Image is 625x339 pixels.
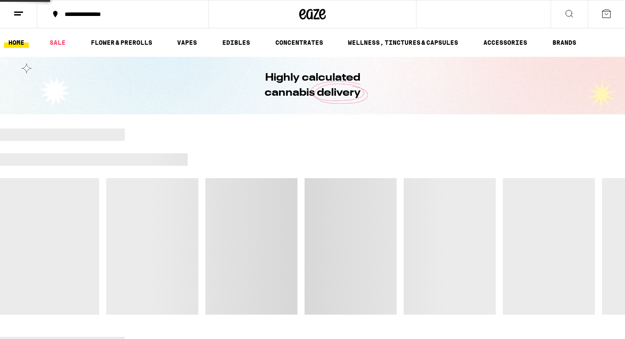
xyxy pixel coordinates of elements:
a: CONCENTRATES [271,37,328,48]
a: WELLNESS, TINCTURES & CAPSULES [343,37,463,48]
a: BRANDS [548,37,581,48]
a: HOME [4,37,29,48]
a: SALE [45,37,70,48]
a: EDIBLES [218,37,255,48]
a: VAPES [173,37,201,48]
a: ACCESSORIES [479,37,532,48]
a: FLOWER & PREROLLS [86,37,157,48]
h1: Highly calculated cannabis delivery [239,70,386,101]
